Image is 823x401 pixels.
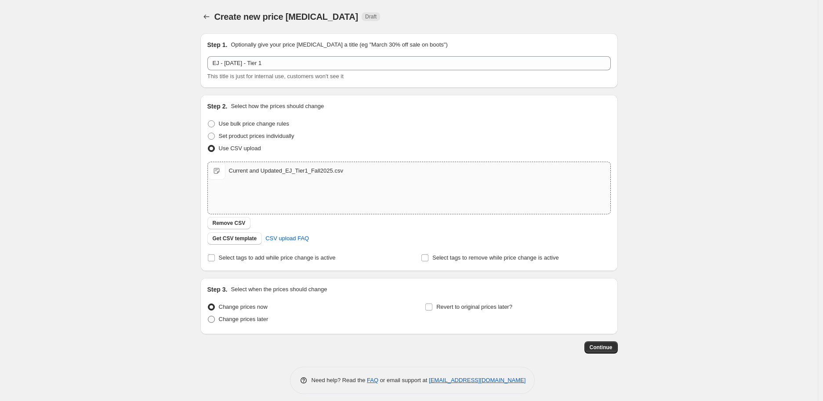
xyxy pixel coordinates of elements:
[231,40,447,49] p: Optionally give your price [MEDICAL_DATA] a title (eg "March 30% off sale on boots")
[200,11,213,23] button: Price change jobs
[207,285,228,294] h2: Step 3.
[219,145,261,152] span: Use CSV upload
[207,73,344,79] span: This title is just for internal use, customers won't see it
[436,303,512,310] span: Revert to original prices later?
[432,254,559,261] span: Select tags to remove while price change is active
[590,344,613,351] span: Continue
[229,166,343,175] div: Current and Updated_EJ_Tier1_Fall2025.csv
[213,235,257,242] span: Get CSV template
[213,220,246,227] span: Remove CSV
[378,377,429,383] span: or email support at
[219,120,289,127] span: Use bulk price change rules
[214,12,359,22] span: Create new price [MEDICAL_DATA]
[231,102,324,111] p: Select how the prices should change
[231,285,327,294] p: Select when the prices should change
[207,232,262,245] button: Get CSV template
[429,377,526,383] a: [EMAIL_ADDRESS][DOMAIN_NAME]
[219,254,336,261] span: Select tags to add while price change is active
[207,56,611,70] input: 30% off holiday sale
[207,217,251,229] button: Remove CSV
[207,40,228,49] h2: Step 1.
[265,234,309,243] span: CSV upload FAQ
[219,133,294,139] span: Set product prices individually
[219,303,268,310] span: Change prices now
[312,377,367,383] span: Need help? Read the
[260,231,314,246] a: CSV upload FAQ
[207,102,228,111] h2: Step 2.
[219,316,268,322] span: Change prices later
[584,341,618,354] button: Continue
[365,13,377,20] span: Draft
[367,377,378,383] a: FAQ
